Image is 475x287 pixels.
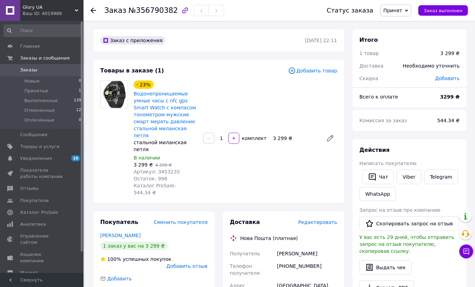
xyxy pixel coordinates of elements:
[134,80,153,89] div: - 23%
[230,219,260,225] span: Доставка
[20,209,58,216] span: Каталог ProSale
[276,247,339,260] div: [PERSON_NAME]
[435,76,460,81] span: Добавить
[128,6,178,15] span: №356790382
[298,219,337,225] span: Редактировать
[24,98,58,104] span: Выполненные
[359,147,390,153] span: Действия
[20,233,64,246] span: Управление сайтом
[134,183,176,195] span: Каталог ProSale: 544.34 ₴
[100,242,168,250] div: 1 заказ у вас на 3 299 ₴
[459,245,473,258] button: Чат с покупателем
[24,107,55,114] span: Отмененные
[20,132,47,138] span: Сообщения
[20,270,38,276] span: Маркет
[441,50,460,57] div: 3 299 ₴
[359,37,378,43] span: Итого
[270,133,320,143] div: 3 299 ₴
[305,38,337,43] time: [DATE] 22:11
[24,88,48,94] span: Принятые
[359,234,454,254] span: У вас есть 29 дней, чтобы отправить запрос на отзыв покупателю, скопировав ссылку.
[134,169,180,174] span: Артикул: 3453235
[79,78,81,84] span: 0
[359,51,379,56] span: 1 товар
[359,207,441,213] span: Запрос на отзыв про компанию
[397,170,421,184] a: Viber
[359,187,396,201] a: WhatsApp
[100,67,164,74] span: Товары в заказе (1)
[424,8,462,13] span: Заказ выполнен
[20,143,60,150] span: Товары и услуги
[20,197,49,204] span: Покупатели
[362,170,394,184] button: Чат
[418,5,468,16] button: Заказ выполнен
[359,76,378,81] span: Скидка
[240,135,267,142] div: комплект
[100,36,165,45] div: Заказ с приложения
[155,163,172,168] span: 4 299 ₴
[20,221,46,227] span: Аналитика
[383,8,402,13] span: Принят
[20,251,64,264] span: Кошелек компании
[79,117,81,123] span: 0
[323,131,337,145] a: Редактировать
[23,10,84,17] div: Ваш ID: 4019988
[424,170,458,184] a: Telegram
[134,91,196,138] a: Водонепроницаемые умные часы с nfc gps Smart Watch с компасом тонометром мужские смарт мерять дав...
[20,155,52,162] span: Уведомления
[20,167,64,180] span: Показатели работы компании
[20,67,37,73] span: Заказы
[71,155,80,161] span: 10
[359,63,383,69] span: Доставка
[359,216,459,231] button: Скопировать запрос на отзыв
[76,107,81,114] span: 12
[359,260,412,275] button: Выдать чек
[437,118,460,123] span: 544.34 ₴
[239,235,300,242] div: Нова Пошта (платная)
[359,118,407,123] span: Комиссия за заказ
[107,256,121,262] span: 100%
[100,256,172,263] div: успешных покупок
[230,263,260,276] span: Телефон получателя
[24,117,54,123] span: Оплаченные
[23,4,75,10] span: Glory UA
[134,155,160,161] span: В наличии
[134,139,198,153] div: стальной миланская петля
[276,260,339,279] div: [PHONE_NUMBER]
[134,162,153,168] span: 3 299 ₴
[230,251,260,256] span: Получатель
[359,161,417,166] span: Написать покупателю
[166,263,207,269] span: Добавить отзыв
[440,94,460,100] b: 3299 ₴
[154,219,207,225] span: Сменить покупателя
[107,276,132,281] span: Добавить
[100,233,141,238] a: [PERSON_NAME]
[79,88,81,94] span: 1
[399,58,464,73] div: Необходимо уточнить
[288,67,337,75] span: Добавить товар
[24,78,40,84] span: Новые
[104,6,126,15] span: Заказ
[327,7,373,14] div: Статус заказа
[100,219,138,225] span: Покупатель
[74,98,81,104] span: 139
[102,81,127,108] img: Водонепроницаемые умные часы с nfc gps Smart Watch с компасом тонометром мужские смарт мерять дав...
[90,7,96,14] div: Вернуться назад
[20,55,70,61] span: Заказы и сообщения
[359,94,398,100] span: Всего к оплате
[134,176,167,181] span: Остаток: 998
[3,24,82,37] input: Поиск
[20,43,40,49] span: Главная
[20,185,39,192] span: Отзывы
